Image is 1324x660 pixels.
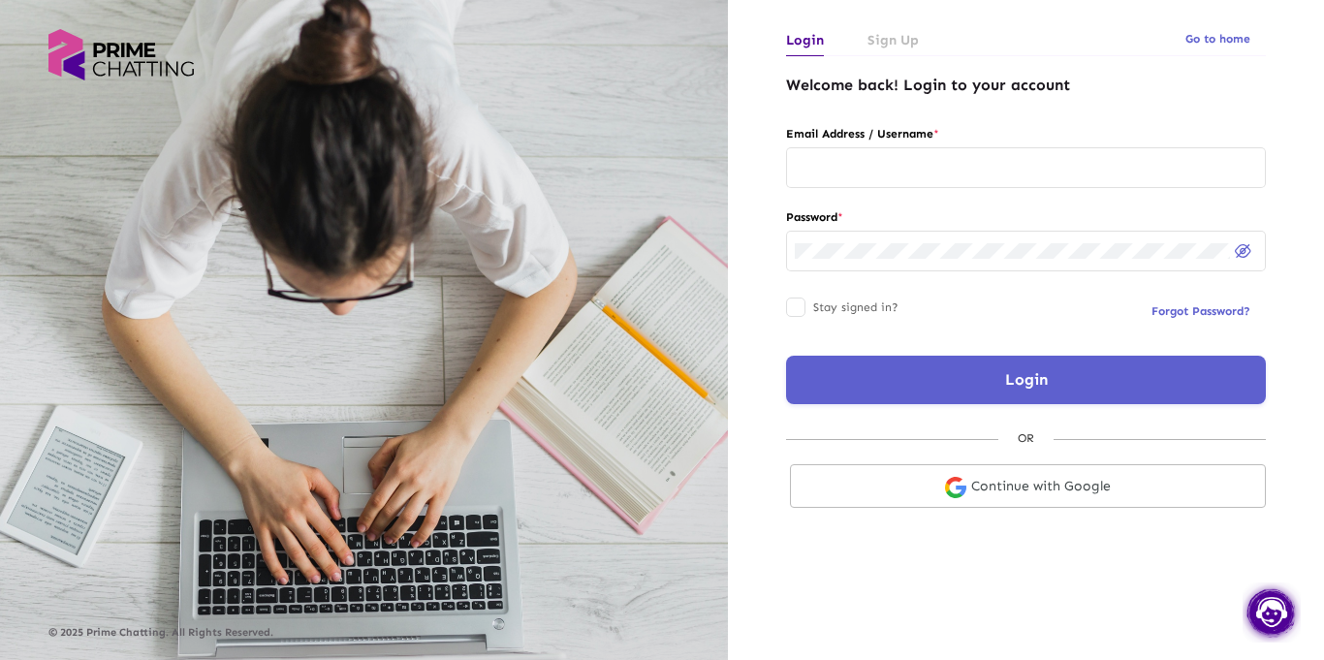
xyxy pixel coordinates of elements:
[998,427,1054,449] div: OR
[1185,32,1250,46] span: Go to home
[1005,370,1048,389] span: Login
[1136,294,1266,329] button: Forgot Password?
[786,24,824,56] a: Login
[1151,304,1250,318] span: Forgot Password?
[48,29,194,80] img: logo
[786,76,1266,94] h4: Welcome back! Login to your account
[790,464,1266,508] a: Continue with Google
[48,627,679,639] p: © 2025 Prime Chatting. All Rights Reserved.
[1230,236,1257,264] button: Hide password
[813,296,898,319] span: Stay signed in?
[786,356,1266,404] button: Login
[786,206,1266,228] label: Password
[1235,244,1251,258] img: eye-off.svg
[786,123,1266,144] label: Email Address / Username
[1170,21,1266,56] button: Go to home
[1243,582,1301,643] img: chat.png
[945,477,966,498] img: google-login.svg
[867,24,919,56] a: Sign Up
